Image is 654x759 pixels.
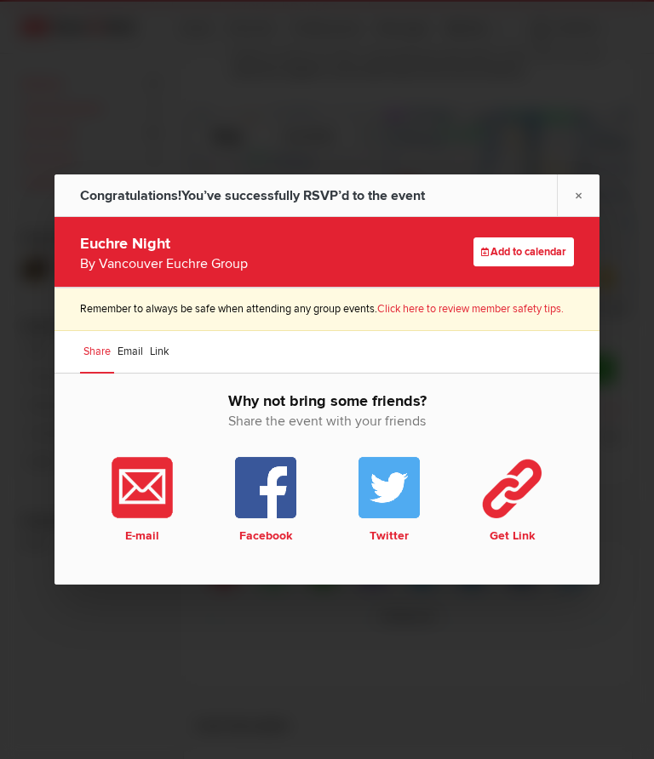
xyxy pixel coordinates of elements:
[80,254,376,274] div: By Vancouver Euchre Group
[80,230,376,274] div: Euchre Night
[557,174,599,216] a: ×
[450,457,574,544] a: Get Link
[204,457,327,544] a: Facebook
[377,302,564,316] a: Click here to review member safety tips.
[146,331,172,374] a: Link
[83,345,111,358] span: Share
[83,528,200,544] b: E-mail
[80,411,574,431] span: Share the event with your friends
[327,457,450,544] a: Twitter
[118,345,143,358] span: Email
[80,391,574,448] h2: Why not bring some friends?
[80,331,114,374] a: Share
[114,331,146,374] a: Email
[330,528,447,544] b: Twitter
[454,528,571,544] b: Get Link
[80,457,204,544] a: E-mail
[207,528,324,544] b: Facebook
[80,301,574,317] p: Remember to always be safe when attending any group events.
[80,187,181,204] span: Congratulations!
[473,237,574,266] a: Add to calendar
[150,345,169,358] span: Link
[80,174,425,217] div: You’ve successfully RSVP’d to the event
